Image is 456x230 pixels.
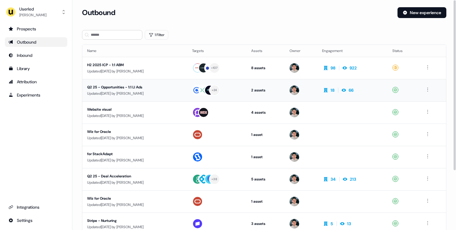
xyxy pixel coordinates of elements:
img: Vincent [290,85,299,95]
a: Go to prospects [5,24,67,34]
div: 98 [331,65,335,71]
div: H2 2025 ICP - 1:1 ABM [87,62,182,68]
div: Prospects [8,26,64,32]
div: Q2 25 - Deal Acceleration [87,173,182,179]
div: Settings [8,217,64,223]
a: Go to integrations [5,216,67,225]
div: Userled [19,6,46,12]
div: 2 assets [251,87,280,93]
button: New experience [397,7,446,18]
div: Inbound [8,52,64,58]
div: 4 assets [251,109,280,115]
a: Go to Inbound [5,51,67,60]
img: Vincent [290,152,299,162]
div: 1 asset [251,154,280,160]
a: Go to outbound experience [5,37,67,47]
button: 1 Filter [145,30,168,40]
div: Library [8,66,64,72]
div: Updated [DATE] by [PERSON_NAME] [87,224,182,230]
a: Go to experiments [5,90,67,100]
a: Go to integrations [5,202,67,212]
a: Go to templates [5,64,67,73]
div: Updated [DATE] by [PERSON_NAME] [87,68,182,74]
img: Vincent [290,63,299,73]
div: 13 [347,221,351,227]
th: Name [82,45,187,57]
div: 213 [350,176,356,182]
div: 922 [350,65,357,71]
div: 8 assets [251,65,280,71]
div: Q2 25 - Opportunities - 1:1 LI Ads [87,84,182,90]
div: 5 [331,221,333,227]
div: Outbound [8,39,64,45]
div: 34 [331,176,336,182]
img: Vincent [290,108,299,117]
div: 1 asset [251,132,280,138]
button: Userled[PERSON_NAME] [5,5,67,19]
div: Updated [DATE] by [PERSON_NAME] [87,90,182,97]
div: for StackAdapt [87,151,182,157]
div: 18 [331,87,334,93]
div: Wiz for Oracle [87,129,182,135]
img: Vincent [290,174,299,184]
div: 3 assets [251,221,280,227]
img: Vincent [290,219,299,228]
div: 66 [349,87,353,93]
div: [PERSON_NAME] [19,12,46,18]
div: Website visual [87,106,182,112]
th: Assets [246,45,285,57]
h3: Outbound [82,8,115,17]
img: Vincent [290,197,299,206]
div: Updated [DATE] by [PERSON_NAME] [87,113,182,119]
div: Stripe - Nurturing [87,218,182,224]
img: Vincent [290,130,299,140]
div: Experiments [8,92,64,98]
div: + 107 [211,65,218,71]
div: Updated [DATE] by [PERSON_NAME] [87,202,182,208]
div: 1 asset [251,198,280,204]
div: Updated [DATE] by [PERSON_NAME] [87,157,182,163]
th: Targets [187,45,247,57]
div: Attribution [8,79,64,85]
th: Status [388,45,419,57]
div: Updated [DATE] by [PERSON_NAME] [87,135,182,141]
div: + 24 [212,87,217,93]
div: + 38 [211,176,217,182]
div: 5 assets [251,176,280,182]
div: Integrations [8,204,64,210]
div: Updated [DATE] by [PERSON_NAME] [87,179,182,186]
a: Go to attribution [5,77,67,87]
div: Wiz for Oracle [87,195,182,201]
th: Engagement [317,45,388,57]
th: Owner [285,45,317,57]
